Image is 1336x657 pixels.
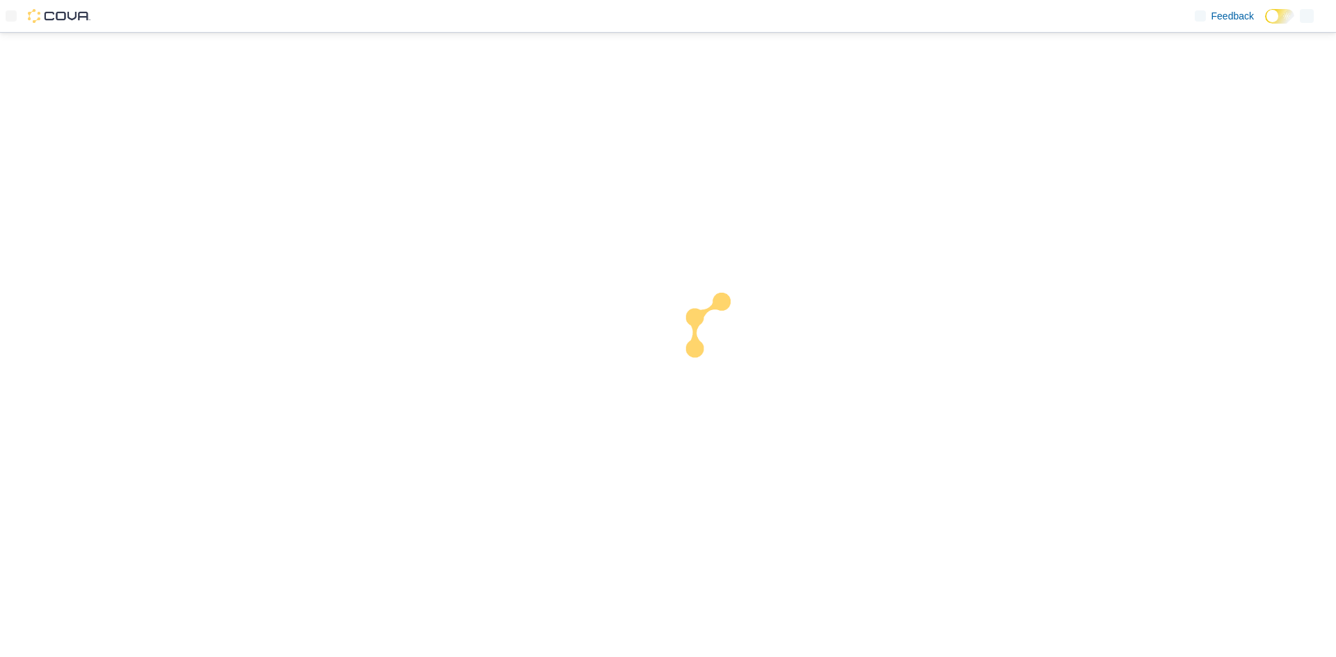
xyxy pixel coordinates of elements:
input: Dark Mode [1265,9,1294,24]
span: Feedback [1211,9,1254,23]
a: Feedback [1189,2,1259,30]
img: cova-loader [668,282,772,387]
img: Cova [28,9,90,23]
